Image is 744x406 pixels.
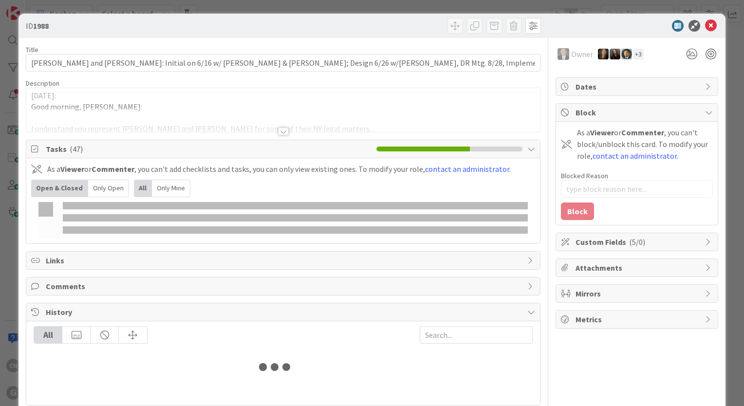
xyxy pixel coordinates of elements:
span: ID [26,20,49,32]
img: BG [558,48,569,60]
span: Dates [576,81,700,92]
span: History [46,306,522,318]
span: ( 5/0 ) [629,237,645,247]
div: All [34,327,62,343]
img: CG [621,49,632,59]
div: As a or , you can't block/unblock this card. To modify your role, . [577,127,713,162]
label: Blocked Reason [561,171,608,180]
button: Block [561,203,594,220]
span: Custom Fields [576,236,700,248]
input: Search... [420,326,533,344]
span: Comments [46,280,522,292]
b: Viewer [60,164,84,174]
div: All [134,180,152,197]
span: Block [576,107,700,118]
b: Commenter [92,164,134,174]
b: Viewer [590,128,614,137]
div: As a or , you can't add checklists and tasks, you can only view existing ones. To modify your rol... [47,163,511,175]
a: contact an administrator [425,164,509,174]
b: 1988 [33,21,49,31]
span: Metrics [576,314,700,325]
span: Links [46,255,522,266]
input: type card name here... [26,54,540,72]
span: Good morning, [PERSON_NAME]: [31,102,142,111]
img: AM [610,49,620,59]
span: Attachments [576,262,700,274]
b: Commenter [621,128,664,137]
div: Only Mine [152,180,190,197]
span: ( 47 ) [70,144,83,154]
span: Mirrors [576,288,700,299]
div: Open & Closed [31,180,88,197]
label: Title [26,45,38,54]
span: Description [26,79,59,88]
p: [DATE]: [31,90,535,101]
img: SB [598,49,609,59]
a: contact an administrator [593,151,677,161]
div: + 3 [633,49,644,59]
div: Only Open [88,180,129,197]
span: Tasks [46,143,372,155]
span: Owner [571,48,593,60]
